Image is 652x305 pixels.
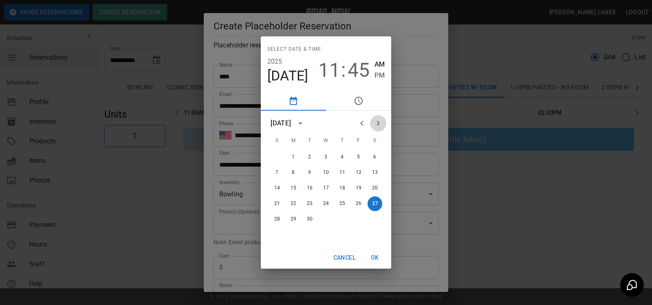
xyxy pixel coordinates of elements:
button: PM [374,70,385,81]
button: 26 [351,196,366,211]
span: Friday [351,133,366,149]
button: 4 [335,150,350,165]
button: 5 [351,150,366,165]
button: calendar view is open, switch to year view [293,116,307,130]
button: 30 [302,212,317,227]
button: AM [374,59,385,70]
button: 25 [335,196,350,211]
button: 45 [348,59,370,82]
button: 11 [318,59,340,82]
span: Monday [286,133,301,149]
button: 1 [286,150,301,165]
button: 6 [368,150,382,165]
button: Cancel [330,250,359,265]
button: 17 [319,181,333,196]
button: 21 [270,196,284,211]
button: pick date [261,91,326,111]
button: 24 [319,196,333,211]
div: [DATE] [271,118,291,128]
button: 18 [335,181,350,196]
span: Select date & time [267,43,321,56]
span: Sunday [270,133,284,149]
button: 23 [302,196,317,211]
button: 13 [368,165,382,180]
button: 29 [286,212,301,227]
button: 2025 [267,56,282,67]
button: Previous month [354,115,370,131]
button: 10 [319,165,333,180]
span: : [341,59,346,82]
button: Next month [370,115,386,131]
button: 11 [335,165,350,180]
button: 8 [286,165,301,180]
button: 2 [302,150,317,165]
button: 14 [270,181,284,196]
button: 12 [351,165,366,180]
button: 27 [368,196,382,211]
span: Tuesday [302,133,317,149]
span: Saturday [368,133,382,149]
button: pick time [326,91,391,111]
button: OK [362,250,388,265]
button: 15 [286,181,301,196]
button: [DATE] [267,67,308,85]
button: 28 [270,212,284,227]
button: 16 [302,181,317,196]
span: Wednesday [319,133,333,149]
span: Thursday [335,133,350,149]
button: 20 [368,181,382,196]
button: 3 [319,150,333,165]
button: 9 [302,165,317,180]
button: 7 [270,165,284,180]
button: 22 [286,196,301,211]
button: 19 [351,181,366,196]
